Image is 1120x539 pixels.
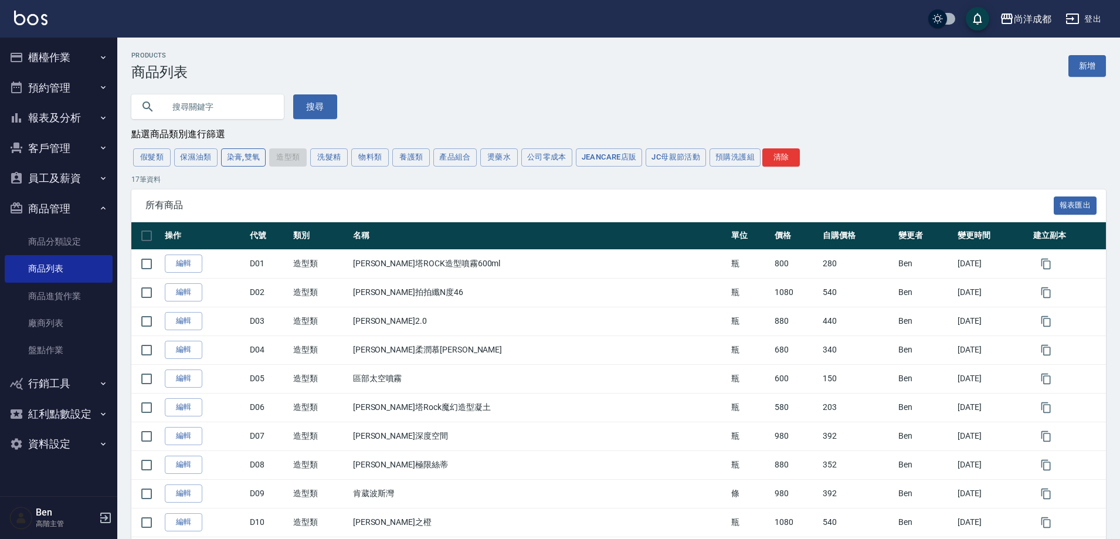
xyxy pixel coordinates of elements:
td: 440 [820,307,895,335]
a: 廠商列表 [5,310,113,337]
img: Logo [14,11,47,25]
td: [PERSON_NAME]柔潤慕[PERSON_NAME] [350,335,728,364]
p: 高階主管 [36,518,96,529]
button: 假髮類 [133,148,171,167]
button: 保濕油類 [174,148,218,167]
a: 編輯 [165,312,202,330]
button: 預約管理 [5,73,113,103]
td: Ben [895,479,955,508]
td: 600 [772,364,820,393]
td: 1080 [772,508,820,537]
td: 造型類 [290,450,350,479]
td: 造型類 [290,393,350,422]
button: save [966,7,989,30]
td: 肯葳波斯灣 [350,479,728,508]
td: D06 [247,393,290,422]
td: 瓶 [728,450,772,479]
td: 980 [772,479,820,508]
td: 280 [820,249,895,278]
td: [DATE] [955,364,1030,393]
td: 580 [772,393,820,422]
td: 瓶 [728,335,772,364]
td: 540 [820,508,895,537]
td: 瓶 [728,307,772,335]
button: 清除 [762,148,800,167]
a: 編輯 [165,456,202,474]
th: 代號 [247,222,290,250]
td: [DATE] [955,278,1030,307]
a: 編輯 [165,255,202,273]
td: [DATE] [955,479,1030,508]
div: 尚洋成都 [1014,12,1051,26]
th: 名稱 [350,222,728,250]
td: [DATE] [955,450,1030,479]
a: 編輯 [165,427,202,445]
td: 瓶 [728,393,772,422]
td: D08 [247,450,290,479]
th: 建立副本 [1030,222,1106,250]
td: 條 [728,479,772,508]
a: 編輯 [165,484,202,503]
th: 變更者 [895,222,955,250]
th: 變更時間 [955,222,1030,250]
td: 392 [820,422,895,450]
td: Ben [895,508,955,537]
th: 價格 [772,222,820,250]
td: 800 [772,249,820,278]
td: 瓶 [728,508,772,537]
button: 物料類 [351,148,389,167]
td: D01 [247,249,290,278]
button: 染膏,雙氧 [221,148,266,167]
td: Ben [895,307,955,335]
td: 瓶 [728,422,772,450]
td: 392 [820,479,895,508]
button: 產品組合 [433,148,477,167]
td: [PERSON_NAME]塔Rock魔幻造型凝土 [350,393,728,422]
td: 瓶 [728,278,772,307]
button: 客戶管理 [5,133,113,164]
td: 造型類 [290,335,350,364]
td: D05 [247,364,290,393]
td: Ben [895,393,955,422]
th: 單位 [728,222,772,250]
td: 瓶 [728,364,772,393]
td: 352 [820,450,895,479]
td: [PERSON_NAME]極限絲蒂 [350,450,728,479]
td: 造型類 [290,479,350,508]
td: 880 [772,450,820,479]
a: 報表匯出 [1054,199,1097,211]
td: [DATE] [955,508,1030,537]
button: 登出 [1061,8,1106,30]
td: Ben [895,335,955,364]
button: JC母親節活動 [646,148,706,167]
div: 點選商品類別進行篩選 [131,128,1106,141]
td: Ben [895,278,955,307]
td: D04 [247,335,290,364]
p: 17 筆資料 [131,174,1106,185]
td: D03 [247,307,290,335]
td: [DATE] [955,249,1030,278]
button: 員工及薪資 [5,163,113,194]
th: 自購價格 [820,222,895,250]
h3: 商品列表 [131,64,188,80]
td: [DATE] [955,335,1030,364]
td: [PERSON_NAME]拍拍纖N度46 [350,278,728,307]
a: 商品進貨作業 [5,283,113,310]
td: 區部太空噴霧 [350,364,728,393]
button: 尚洋成都 [995,7,1056,31]
button: 公司零成本 [521,148,572,167]
td: 造型類 [290,278,350,307]
a: 編輯 [165,398,202,416]
span: 所有商品 [145,199,1054,211]
button: 資料設定 [5,429,113,459]
td: 203 [820,393,895,422]
td: [DATE] [955,307,1030,335]
th: 類別 [290,222,350,250]
td: 造型類 [290,364,350,393]
td: Ben [895,450,955,479]
button: JeanCare店販 [576,148,643,167]
button: 行銷工具 [5,368,113,399]
input: 搜尋關鍵字 [164,91,274,123]
button: 養護類 [392,148,430,167]
td: D02 [247,278,290,307]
